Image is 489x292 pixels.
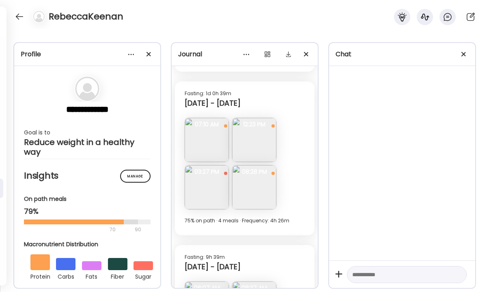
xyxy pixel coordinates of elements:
[30,270,50,281] div: protein
[185,262,305,272] div: [DATE] - [DATE]
[24,240,159,249] div: Macronutrient Distribution
[134,270,153,281] div: sugar
[185,165,229,209] img: images%2FwXvtVaBLE9QZZjPEp2dOBecXzjn1%2FKvnATKiRwOXKSitPn5VO%2FkLNEHl5FaL2jsTOh0IFH_240
[185,121,229,128] span: 07:10 AM
[185,216,305,226] div: 75% on path · 4 meals · Frequency: 4h 26m
[24,128,151,137] div: Goal is to
[24,225,132,234] div: 70
[24,195,151,203] div: On path meals
[336,49,469,59] div: Chat
[56,270,75,281] div: carbs
[185,252,305,262] div: Fasting: 9h 39m
[33,11,45,22] img: bg-avatar-default.svg
[24,137,151,157] div: Reduce weight in a healthy way
[24,170,151,182] h2: Insights
[75,77,99,101] img: bg-avatar-default.svg
[49,10,123,23] h4: RebeccaKeenan
[185,168,229,175] span: 03:27 PM
[21,49,154,59] div: Profile
[24,207,151,216] div: 79%
[232,168,276,175] span: 08:28 PM
[185,89,305,98] div: Fasting: 1d 0h 39m
[185,98,305,108] div: [DATE] - [DATE]
[82,270,101,281] div: fats
[108,270,127,281] div: fiber
[185,284,229,292] span: 06:07 AM
[185,118,229,162] img: images%2FwXvtVaBLE9QZZjPEp2dOBecXzjn1%2FEzU3jNxuoarSm8f7Hcdj%2FsB1tPGnqQXuqL6nSGMPT_240
[232,118,276,162] img: images%2FwXvtVaBLE9QZZjPEp2dOBecXzjn1%2FQKWQIIz1H63Cnx6m5Z32%2FrYjxuLBlr0t0bKg6D6qL_240
[178,49,311,59] div: Journal
[134,225,142,234] div: 90
[232,121,276,128] span: 12:23 PM
[232,284,276,292] span: 08:37 AM
[232,165,276,209] img: images%2FwXvtVaBLE9QZZjPEp2dOBecXzjn1%2Fcxyh9i27djPCzgjUTJW5%2Flxmhw0BjR3I4nQYWTwa2_240
[120,170,151,183] div: Manage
